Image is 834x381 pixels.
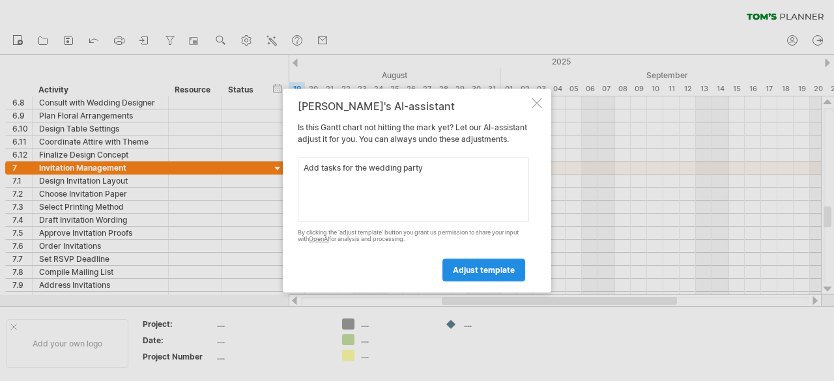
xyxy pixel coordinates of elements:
a: OpenAI [309,236,329,243]
div: Is this Gantt chart not hitting the mark yet? Let our AI-assistant adjust it for you. You can alw... [298,100,529,281]
div: By clicking the 'adjust template' button you grant us permission to share your input with for ana... [298,229,529,244]
a: adjust template [442,259,525,281]
div: [PERSON_NAME]'s AI-assistant [298,100,529,112]
span: adjust template [453,265,515,275]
